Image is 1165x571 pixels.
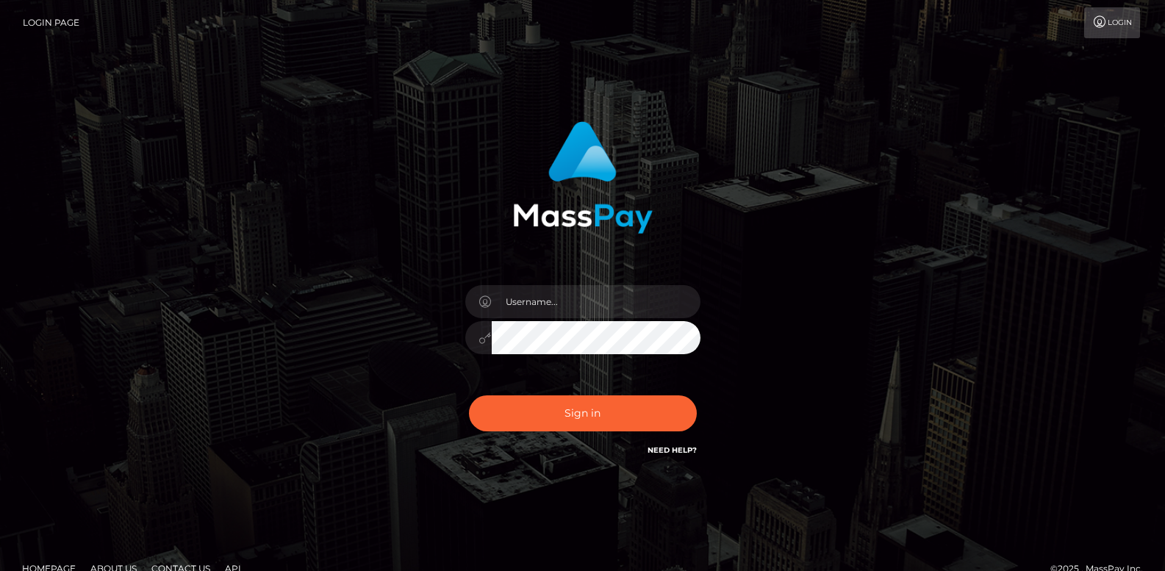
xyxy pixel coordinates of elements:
[1084,7,1140,38] a: Login
[23,7,79,38] a: Login Page
[648,445,697,455] a: Need Help?
[469,395,697,431] button: Sign in
[513,121,653,234] img: MassPay Login
[492,285,700,318] input: Username...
